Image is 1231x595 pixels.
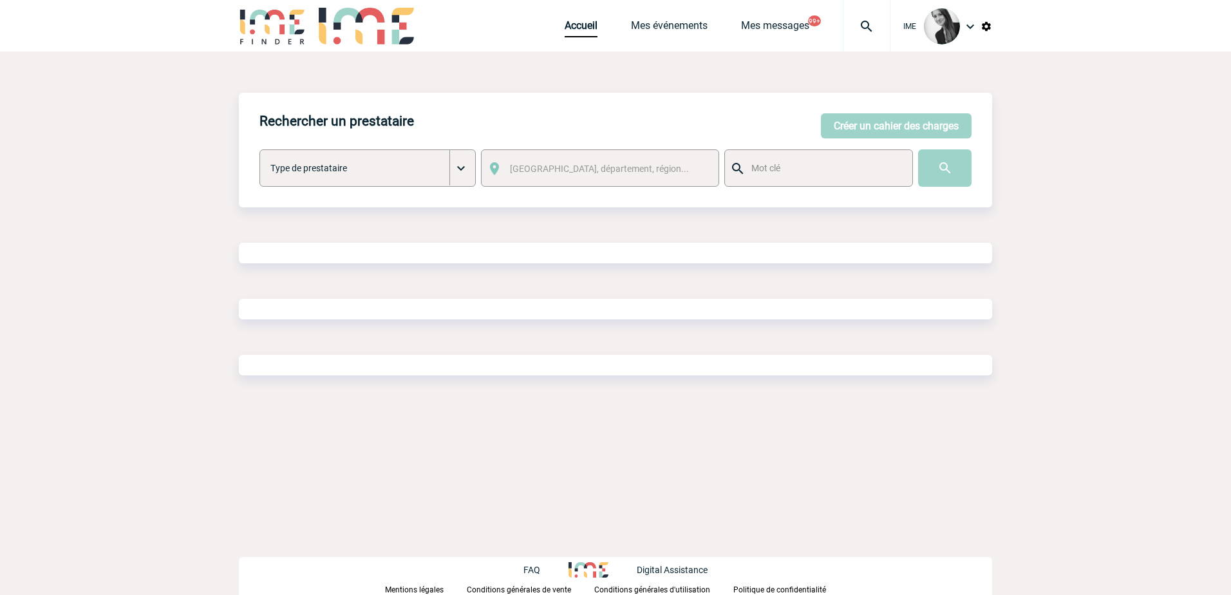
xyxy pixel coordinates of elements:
p: Politique de confidentialité [733,585,826,594]
p: Digital Assistance [637,565,708,575]
a: FAQ [523,563,569,575]
img: IME-Finder [239,8,306,44]
img: http://www.idealmeetingsevents.fr/ [569,562,608,578]
span: [GEOGRAPHIC_DATA], département, région... [510,164,689,174]
h4: Rechercher un prestataire [259,113,414,129]
p: Conditions générales de vente [467,585,571,594]
span: IME [903,22,916,31]
p: FAQ [523,565,540,575]
a: Accueil [565,19,597,37]
a: Mentions légales [385,583,467,595]
a: Mes messages [741,19,809,37]
a: Conditions générales d'utilisation [594,583,733,595]
a: Conditions générales de vente [467,583,594,595]
input: Submit [918,149,972,187]
p: Mentions légales [385,585,444,594]
button: 99+ [808,15,821,26]
a: Politique de confidentialité [733,583,847,595]
a: Mes événements [631,19,708,37]
input: Mot clé [748,160,901,176]
p: Conditions générales d'utilisation [594,585,710,594]
img: 101050-0.jpg [924,8,960,44]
